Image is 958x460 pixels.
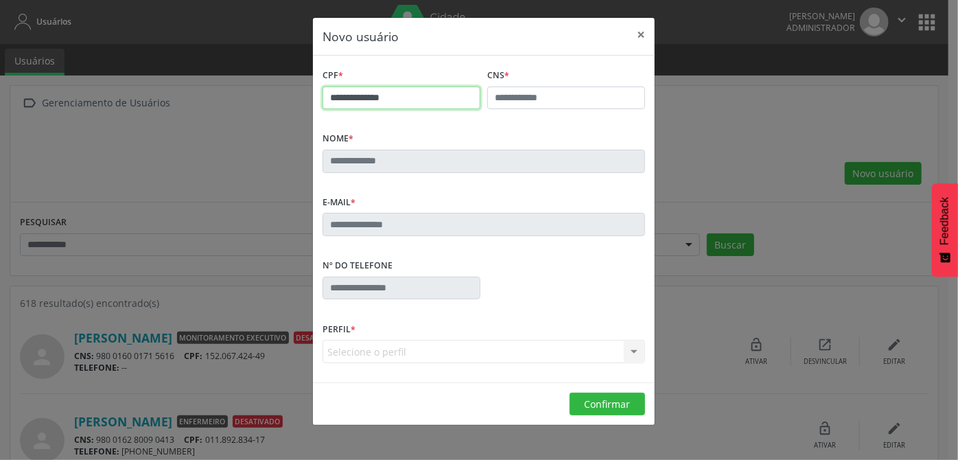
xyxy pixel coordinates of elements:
label: Nome [323,128,353,150]
label: CNS [487,65,509,87]
button: Feedback - Mostrar pesquisa [932,183,958,277]
span: Feedback [939,197,951,245]
label: Nº do Telefone [323,255,393,277]
button: Close [627,18,655,51]
button: Confirmar [570,393,645,416]
label: CPF [323,65,343,87]
label: Perfil [323,319,355,340]
span: Confirmar [585,398,631,411]
label: E-mail [323,192,355,214]
h5: Novo usuário [323,27,399,45]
